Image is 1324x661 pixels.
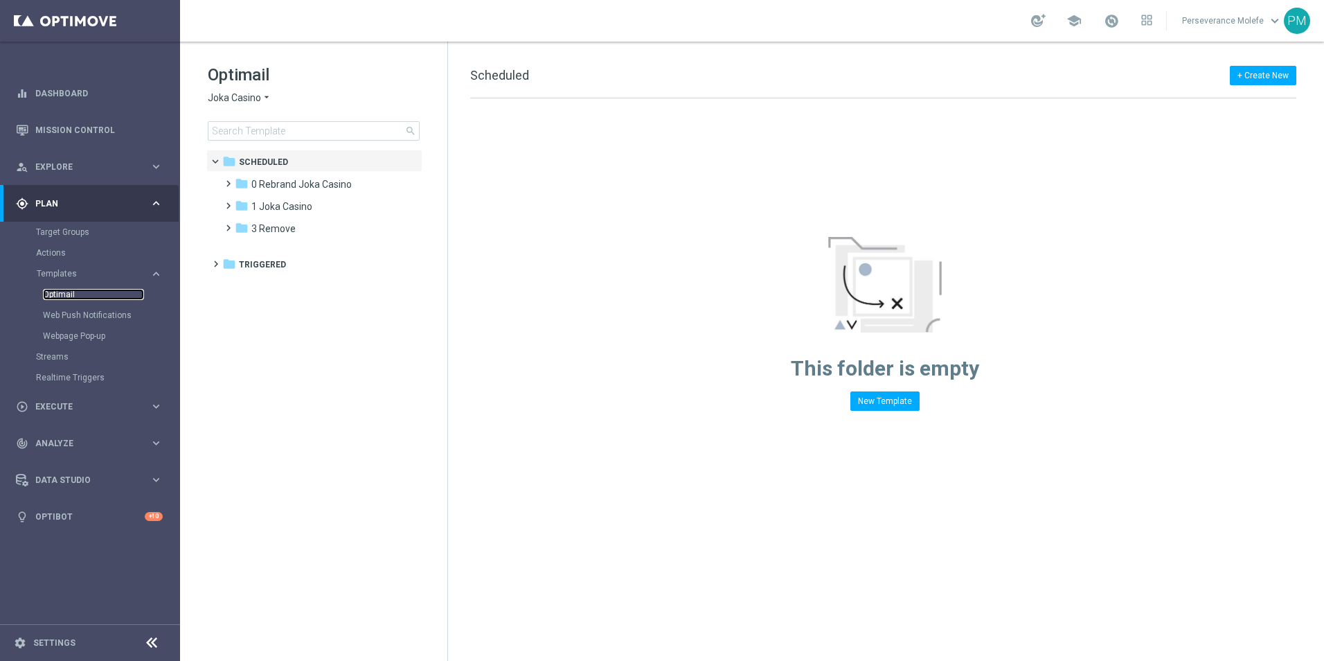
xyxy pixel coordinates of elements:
[35,200,150,208] span: Plan
[43,326,179,346] div: Webpage Pop-up
[208,121,420,141] input: Search Template
[36,222,179,243] div: Target Groups
[35,476,150,484] span: Data Studio
[15,475,163,486] button: Data Studio keyboard_arrow_right
[791,356,979,380] span: This folder is empty
[33,639,75,647] a: Settings
[235,177,249,191] i: folder
[43,330,144,342] a: Webpage Pop-up
[36,227,144,238] a: Target Groups
[222,257,236,271] i: folder
[16,112,163,148] div: Mission Control
[35,439,150,448] span: Analyze
[15,438,163,449] button: track_changes Analyze keyboard_arrow_right
[261,91,272,105] i: arrow_drop_down
[16,161,150,173] div: Explore
[43,284,179,305] div: Optimail
[43,305,179,326] div: Web Push Notifications
[16,437,28,450] i: track_changes
[251,178,352,191] span: 0 Rebrand Joka Casino
[15,161,163,173] button: person_search Explore keyboard_arrow_right
[36,268,163,279] button: Templates keyboard_arrow_right
[16,400,150,413] div: Execute
[43,289,144,300] a: Optimail
[235,221,249,235] i: folder
[150,400,163,413] i: keyboard_arrow_right
[15,198,163,209] button: gps_fixed Plan keyboard_arrow_right
[251,222,296,235] span: 3 Remove
[1284,8,1310,34] div: PM
[36,346,179,367] div: Streams
[16,87,28,100] i: equalizer
[37,270,150,278] div: Templates
[35,403,150,411] span: Execute
[222,155,236,168] i: folder
[36,263,179,346] div: Templates
[1230,66,1296,85] button: + Create New
[37,270,136,278] span: Templates
[208,64,420,86] h1: Optimail
[850,391,920,411] button: New Template
[36,367,179,388] div: Realtime Triggers
[16,437,150,450] div: Analyze
[470,68,529,82] span: Scheduled
[16,197,28,210] i: gps_fixed
[1181,10,1284,31] a: Perseverance Molefekeyboard_arrow_down
[16,197,150,210] div: Plan
[16,474,150,486] div: Data Studio
[208,91,261,105] span: Joka Casino
[239,258,286,271] span: Triggered
[16,400,28,413] i: play_circle_outline
[36,372,144,383] a: Realtime Triggers
[16,161,28,173] i: person_search
[145,512,163,521] div: +10
[35,75,163,112] a: Dashboard
[1066,13,1082,28] span: school
[235,199,249,213] i: folder
[43,310,144,321] a: Web Push Notifications
[35,498,145,535] a: Optibot
[150,437,163,450] i: keyboard_arrow_right
[14,637,26,649] i: settings
[36,243,179,263] div: Actions
[405,125,416,136] span: search
[150,473,163,486] i: keyboard_arrow_right
[1267,13,1282,28] span: keyboard_arrow_down
[16,498,163,535] div: Optibot
[208,91,272,105] button: Joka Casino arrow_drop_down
[16,75,163,112] div: Dashboard
[150,160,163,173] i: keyboard_arrow_right
[828,237,942,333] img: emptyStateManageTemplates.jpg
[15,125,163,136] button: Mission Control
[35,163,150,171] span: Explore
[36,247,144,258] a: Actions
[15,88,163,99] button: equalizer Dashboard
[239,156,288,168] span: Scheduled
[36,351,144,362] a: Streams
[15,511,163,522] button: lightbulb Optibot +10
[150,267,163,281] i: keyboard_arrow_right
[251,200,312,213] span: 1 Joka Casino
[15,401,163,412] button: play_circle_outline Execute keyboard_arrow_right
[16,511,28,523] i: lightbulb
[150,197,163,210] i: keyboard_arrow_right
[35,112,163,148] a: Mission Control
